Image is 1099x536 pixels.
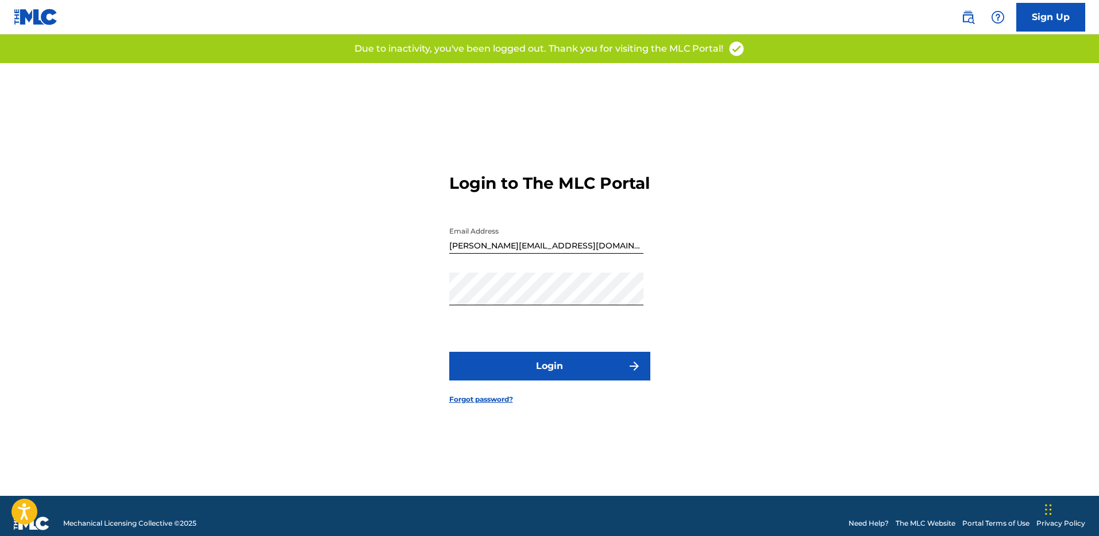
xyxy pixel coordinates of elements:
[449,352,650,380] button: Login
[957,6,980,29] a: Public Search
[63,518,196,529] span: Mechanical Licensing Collective © 2025
[449,394,513,405] a: Forgot password?
[14,516,49,530] img: logo
[961,10,975,24] img: search
[627,359,641,373] img: f7272a7cc735f4ea7f67.svg
[728,40,745,57] img: access
[849,518,889,529] a: Need Help?
[14,9,58,25] img: MLC Logo
[962,518,1029,529] a: Portal Terms of Use
[1016,3,1085,32] a: Sign Up
[991,10,1005,24] img: help
[986,6,1009,29] div: Help
[449,173,650,193] h3: Login to The MLC Portal
[896,518,955,529] a: The MLC Website
[354,42,723,56] p: Due to inactivity, you've been logged out. Thank you for visiting the MLC Portal!
[1036,518,1085,529] a: Privacy Policy
[1042,481,1099,536] iframe: Chat Widget
[1045,492,1052,527] div: Drag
